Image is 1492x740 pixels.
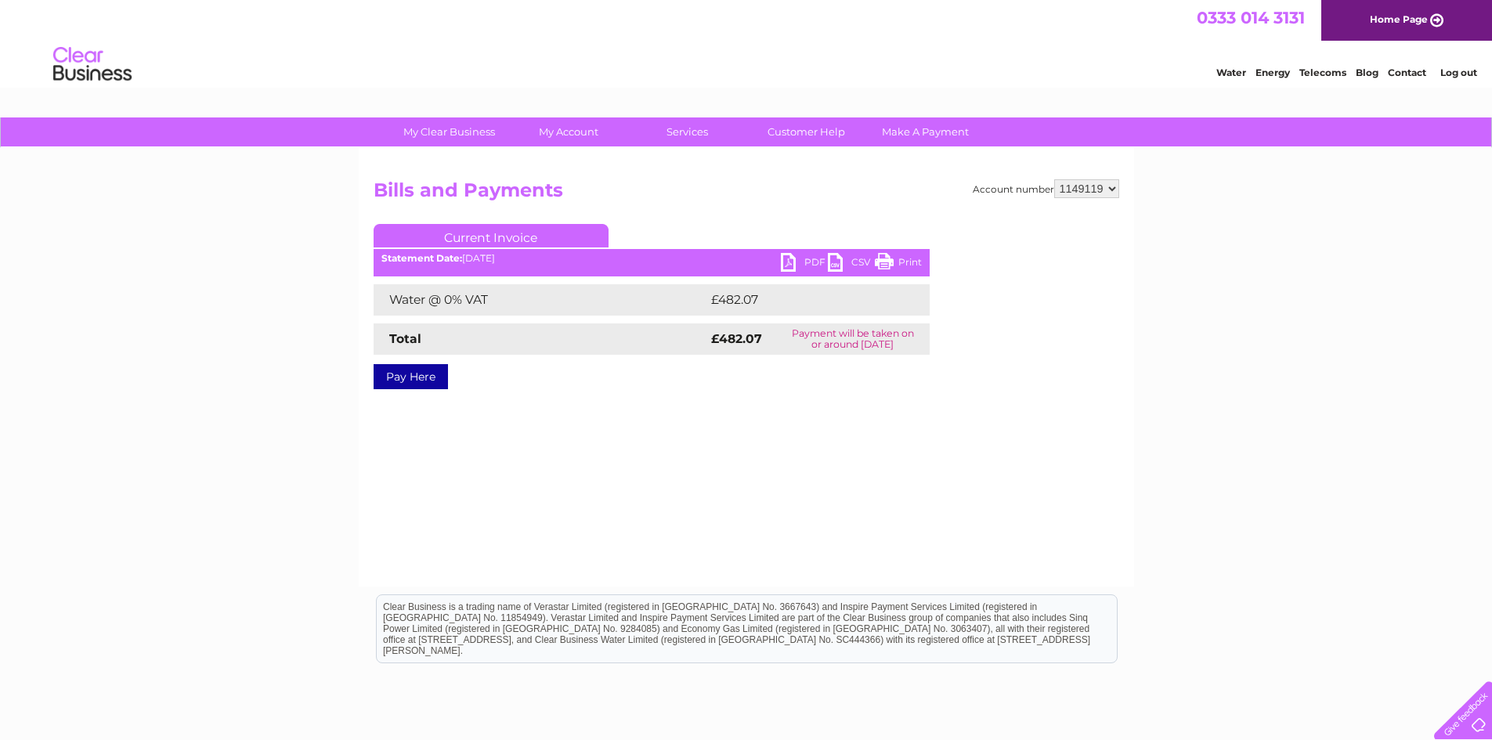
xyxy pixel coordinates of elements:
a: Pay Here [374,364,448,389]
b: Statement Date: [381,252,462,264]
a: Print [875,253,922,276]
a: CSV [828,253,875,276]
a: Contact [1388,67,1426,78]
h2: Bills and Payments [374,179,1119,209]
a: Blog [1356,67,1378,78]
a: Telecoms [1299,67,1346,78]
a: My Account [504,117,633,146]
a: PDF [781,253,828,276]
strong: Total [389,331,421,346]
a: Water [1216,67,1246,78]
img: logo.png [52,41,132,88]
div: Clear Business is a trading name of Verastar Limited (registered in [GEOGRAPHIC_DATA] No. 3667643... [377,9,1117,76]
td: Water @ 0% VAT [374,284,707,316]
a: 0333 014 3131 [1197,8,1305,27]
a: Customer Help [742,117,871,146]
div: [DATE] [374,253,930,264]
td: Payment will be taken on or around [DATE] [776,323,930,355]
td: £482.07 [707,284,902,316]
a: Energy [1255,67,1290,78]
a: Make A Payment [861,117,990,146]
div: Account number [973,179,1119,198]
a: Services [623,117,752,146]
a: My Clear Business [385,117,514,146]
strong: £482.07 [711,331,762,346]
a: Current Invoice [374,224,609,247]
a: Log out [1440,67,1477,78]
